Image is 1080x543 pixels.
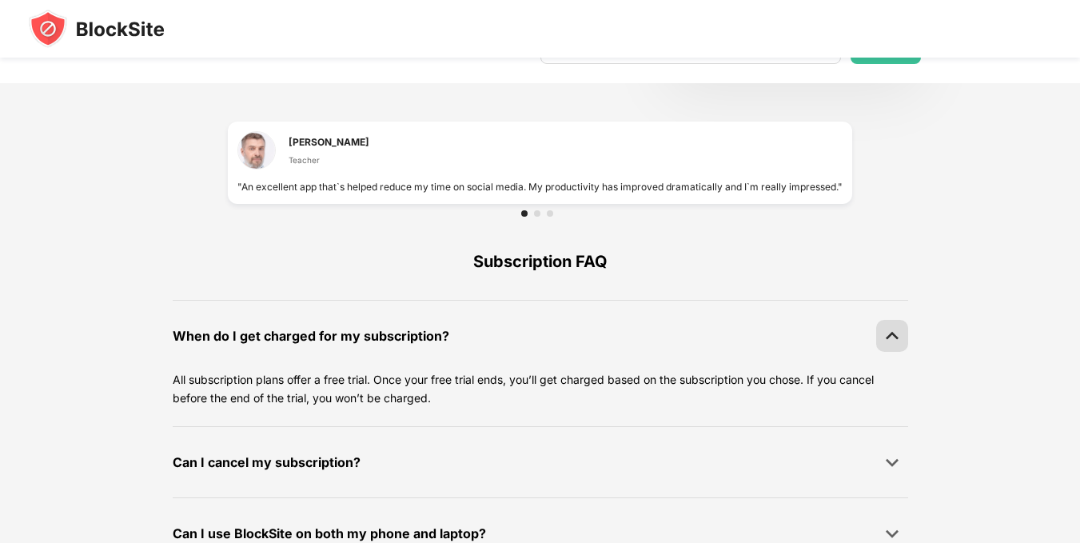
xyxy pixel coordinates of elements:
[289,154,369,166] div: Teacher
[173,223,908,300] div: Subscription FAQ
[237,131,276,170] img: testimonial-1.jpg
[173,325,449,348] div: When do I get charged for my subscription?
[173,371,908,407] p: All subscription plans offer a free trial. Once your free trial ends, you’ll get charged based on...
[29,10,165,48] img: blocksite-icon-black.svg
[237,179,843,194] div: "An excellent app that`s helped reduce my time on social media. My productivity has improved dram...
[173,451,361,474] div: Can I cancel my subscription?
[289,134,369,150] div: [PERSON_NAME]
